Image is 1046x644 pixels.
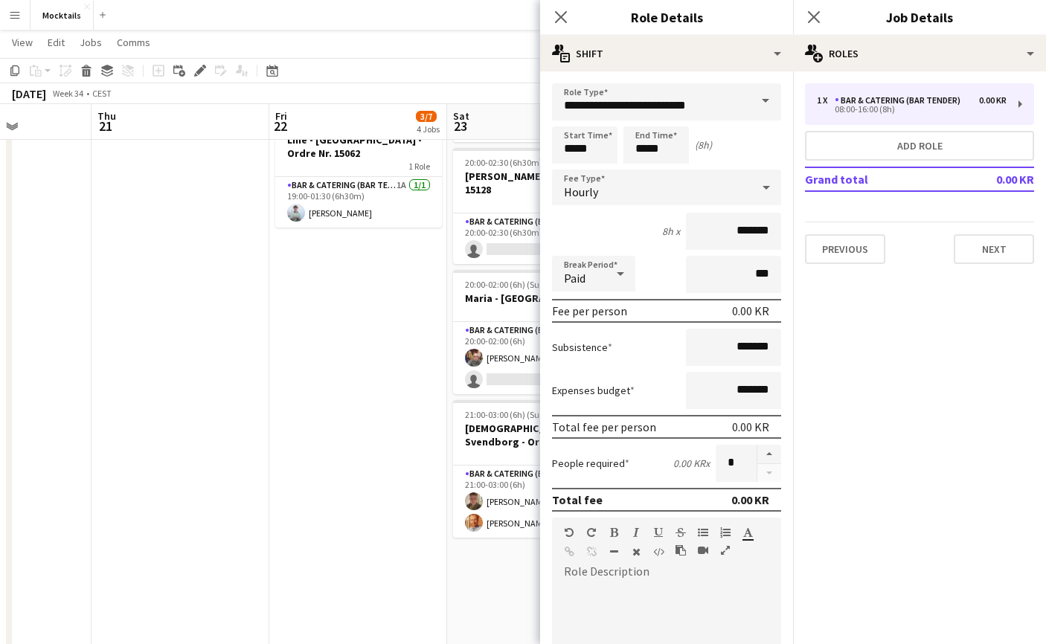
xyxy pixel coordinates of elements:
button: Previous [805,234,885,264]
span: 1 Role [408,161,430,172]
button: Paste as plain text [676,544,686,556]
button: Horizontal Line [609,546,619,558]
div: 08:00-16:00 (8h) [817,106,1007,113]
app-card-role: Bar & Catering (Bar Tender)0/120:00-02:30 (6h30m) [453,213,620,264]
button: Redo [586,527,597,538]
div: 0.00 KR [732,419,769,434]
span: 21 [95,117,116,135]
button: Increase [757,445,781,464]
span: 22 [273,117,287,135]
button: Underline [653,527,664,538]
button: Clear Formatting [631,546,641,558]
span: View [12,36,33,49]
app-job-card: 19:00-01:30 (6h30m) (Sat)1/1Line - [GEOGRAPHIC_DATA] - Ordre Nr. 150621 RoleBar & Catering (Bar T... [275,112,442,228]
button: Bold [609,527,619,538]
a: Jobs [74,33,108,52]
button: Undo [564,527,574,538]
a: View [6,33,39,52]
div: Total fee per person [552,419,656,434]
div: Roles [793,36,1046,71]
h3: Job Details [793,7,1046,27]
button: HTML Code [653,546,664,558]
button: Mocktails [31,1,94,30]
label: Expenses budget [552,384,635,397]
a: Comms [111,33,156,52]
button: Ordered List [720,527,731,538]
div: 0.00 KR [732,303,769,318]
label: People required [552,457,629,470]
div: CEST [92,88,112,99]
td: 0.00 KR [947,167,1034,191]
button: Text Color [742,527,753,538]
button: Unordered List [698,527,708,538]
span: Thu [97,109,116,123]
div: 4 Jobs [417,123,440,135]
h3: Role Details [540,7,793,27]
div: Total fee [552,492,603,507]
span: Hourly [564,184,598,199]
app-job-card: 20:00-02:30 (6h30m) (Sun)0/1[PERSON_NAME] - Ordre Nr. 151281 RoleBar & Catering (Bar Tender)0/120... [453,148,620,264]
button: Fullscreen [720,544,731,556]
app-card-role: Bar & Catering (Bar Tender)1/220:00-02:00 (6h)[PERSON_NAME]-Esmailian [453,322,620,394]
app-job-card: 20:00-02:00 (6h) (Sun)1/2Maria - [GEOGRAPHIC_DATA]1 RoleBar & Catering (Bar Tender)1/220:00-02:00... [453,270,620,394]
div: Bar & Catering (Bar Tender) [835,95,966,106]
app-card-role: Bar & Catering (Bar Tender)1A1/119:00-01:30 (6h30m)[PERSON_NAME] [275,177,442,228]
h3: [PERSON_NAME] - Ordre Nr. 15128 [453,170,620,196]
div: Shift [540,36,793,71]
span: Jobs [80,36,102,49]
h3: Line - [GEOGRAPHIC_DATA] - Ordre Nr. 15062 [275,133,442,160]
button: Strikethrough [676,527,686,538]
span: Edit [48,36,65,49]
span: 3/7 [416,111,437,122]
span: 20:00-02:30 (6h30m) (Sun) [465,157,565,168]
span: Comms [117,36,150,49]
div: 0.00 KR x [673,457,710,470]
span: 23 [451,117,469,135]
td: Grand total [805,167,947,191]
div: 1 x [817,95,835,106]
span: 20:00-02:00 (6h) (Sun) [465,279,548,290]
span: Paid [564,271,585,286]
a: Edit [42,33,71,52]
h3: [DEMOGRAPHIC_DATA] - Svendborg - Ordre Nr. 12836 [453,422,620,448]
div: Fee per person [552,303,627,318]
button: Add role [805,131,1034,161]
div: [DATE] [12,86,46,101]
span: Fri [275,109,287,123]
app-job-card: 21:00-03:00 (6h) (Sun)2/2[DEMOGRAPHIC_DATA] - Svendborg - Ordre Nr. 128361 RoleBar & Catering (Ba... [453,400,620,538]
label: Subsistence [552,341,612,354]
div: 8h x [662,225,680,238]
span: 21:00-03:00 (6h) (Sun) [465,409,548,420]
h3: Maria - [GEOGRAPHIC_DATA] [453,292,620,305]
app-card-role: Bar & Catering (Bar Tender)2/221:00-03:00 (6h)[PERSON_NAME][PERSON_NAME] [453,466,620,538]
div: 0.00 KR [731,492,769,507]
button: Insert video [698,544,708,556]
span: Sat [453,109,469,123]
div: (8h) [695,138,712,152]
button: Next [954,234,1034,264]
span: Week 34 [49,88,86,99]
button: Italic [631,527,641,538]
div: 0.00 KR [979,95,1007,106]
